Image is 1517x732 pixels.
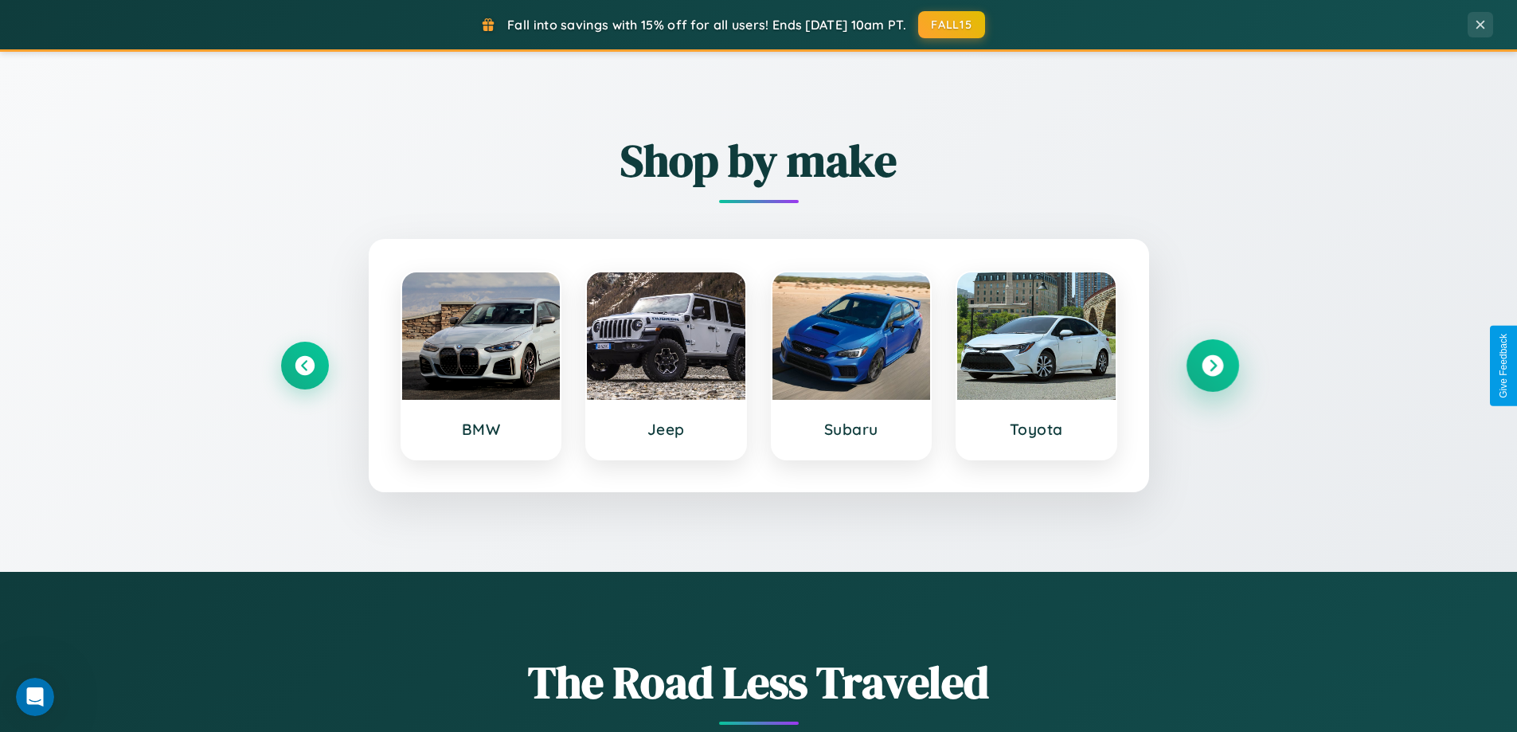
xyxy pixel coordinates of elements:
[918,11,985,38] button: FALL15
[16,678,54,716] iframe: Intercom live chat
[973,420,1100,439] h3: Toyota
[418,420,545,439] h3: BMW
[603,420,729,439] h3: Jeep
[788,420,915,439] h3: Subaru
[281,652,1237,713] h1: The Road Less Traveled
[281,130,1237,191] h2: Shop by make
[1498,334,1509,398] div: Give Feedback
[507,17,906,33] span: Fall into savings with 15% off for all users! Ends [DATE] 10am PT.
